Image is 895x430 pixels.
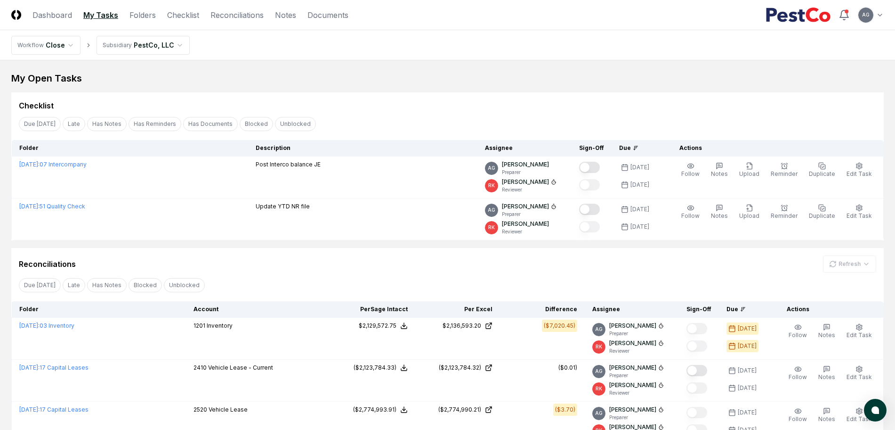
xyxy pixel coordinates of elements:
img: Logo [11,10,21,20]
span: Edit Task [847,212,872,219]
p: Preparer [609,330,664,337]
button: Due Today [19,278,61,292]
a: [DATE]:03 Inventory [19,322,74,329]
p: Update YTD NR file [256,202,310,211]
span: [DATE] : [19,203,40,210]
span: Notes [711,212,728,219]
button: atlas-launcher [864,399,887,422]
th: Difference [500,301,585,318]
div: [DATE] [630,163,649,172]
th: Description [248,140,477,157]
span: Follow [681,212,700,219]
div: Workflow [17,41,44,50]
button: Mark complete [686,340,707,352]
button: Unblocked [164,278,205,292]
span: Edit Task [847,331,872,339]
span: 2410 [194,364,207,371]
span: AG [488,165,495,172]
span: Edit Task [847,170,872,177]
th: Sign-Off [572,140,612,157]
button: Notes [816,405,837,425]
div: ($2,123,784.32) [439,364,481,372]
button: AG [857,7,874,24]
a: [DATE]:07 Intercompany [19,161,87,168]
button: Notes [709,160,730,180]
span: [DATE] : [19,406,40,413]
div: ($7,020.45) [544,322,575,330]
button: Unblocked [275,117,316,131]
button: Mark complete [686,407,707,418]
button: Edit Task [845,322,874,341]
div: [DATE] [630,205,649,214]
span: AG [595,368,603,375]
a: Notes [275,9,296,21]
a: Documents [307,9,348,21]
th: Folder [12,140,249,157]
div: Due [726,305,764,314]
div: ($3.70) [555,405,575,414]
button: Follow [679,202,701,222]
span: Edit Task [847,373,872,380]
button: Blocked [129,278,162,292]
p: Reviewer [502,228,549,235]
button: Mark complete [686,382,707,394]
div: Subsidiary [103,41,132,50]
p: [PERSON_NAME] [502,220,549,228]
p: [PERSON_NAME] [609,364,656,372]
div: ($0.01) [558,364,577,372]
div: ($2,774,993.91) [353,405,396,414]
button: Blocked [240,117,273,131]
div: [DATE] [738,324,757,333]
a: My Tasks [83,9,118,21]
span: [DATE] : [19,322,40,329]
span: Notes [818,415,835,422]
span: RK [488,224,495,231]
img: PestCo logo [766,8,831,23]
th: Per Excel [415,301,500,318]
div: [DATE] [738,366,757,375]
a: $2,136,593.20 [423,322,492,330]
div: ($2,774,990.21) [438,405,481,414]
th: Per Sage Intacct [331,301,415,318]
p: [PERSON_NAME] [502,178,549,186]
button: Edit Task [845,405,874,425]
a: Folders [129,9,156,21]
span: Duplicate [809,212,835,219]
span: RK [488,182,495,189]
a: Dashboard [32,9,72,21]
button: Mark complete [579,221,600,232]
button: Follow [787,364,809,383]
button: Due Today [19,117,61,131]
span: Follow [789,331,807,339]
button: Follow [679,160,701,180]
p: Reviewer [609,389,664,397]
div: Account [194,305,323,314]
th: Sign-Off [679,301,719,318]
button: Edit Task [845,364,874,383]
p: [PERSON_NAME] [609,405,656,414]
a: Checklist [167,9,199,21]
span: 2520 [194,406,207,413]
span: Notes [818,331,835,339]
th: Assignee [585,301,679,318]
span: AG [595,326,603,333]
button: ($2,774,993.91) [353,405,408,414]
span: [DATE] : [19,161,40,168]
span: AG [595,410,603,417]
p: [PERSON_NAME] [609,322,656,330]
button: Late [63,278,85,292]
a: Reconciliations [210,9,264,21]
p: Preparer [502,169,549,176]
button: Reminder [769,160,799,180]
p: Preparer [609,372,664,379]
button: Mark complete [686,365,707,376]
div: [DATE] [738,342,757,350]
button: Follow [787,322,809,341]
span: Upload [739,170,759,177]
button: Edit Task [845,202,874,222]
button: $2,129,572.75 [359,322,408,330]
th: Assignee [477,140,572,157]
button: Upload [737,202,761,222]
a: ($2,774,990.21) [423,405,492,414]
span: Notes [711,170,728,177]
